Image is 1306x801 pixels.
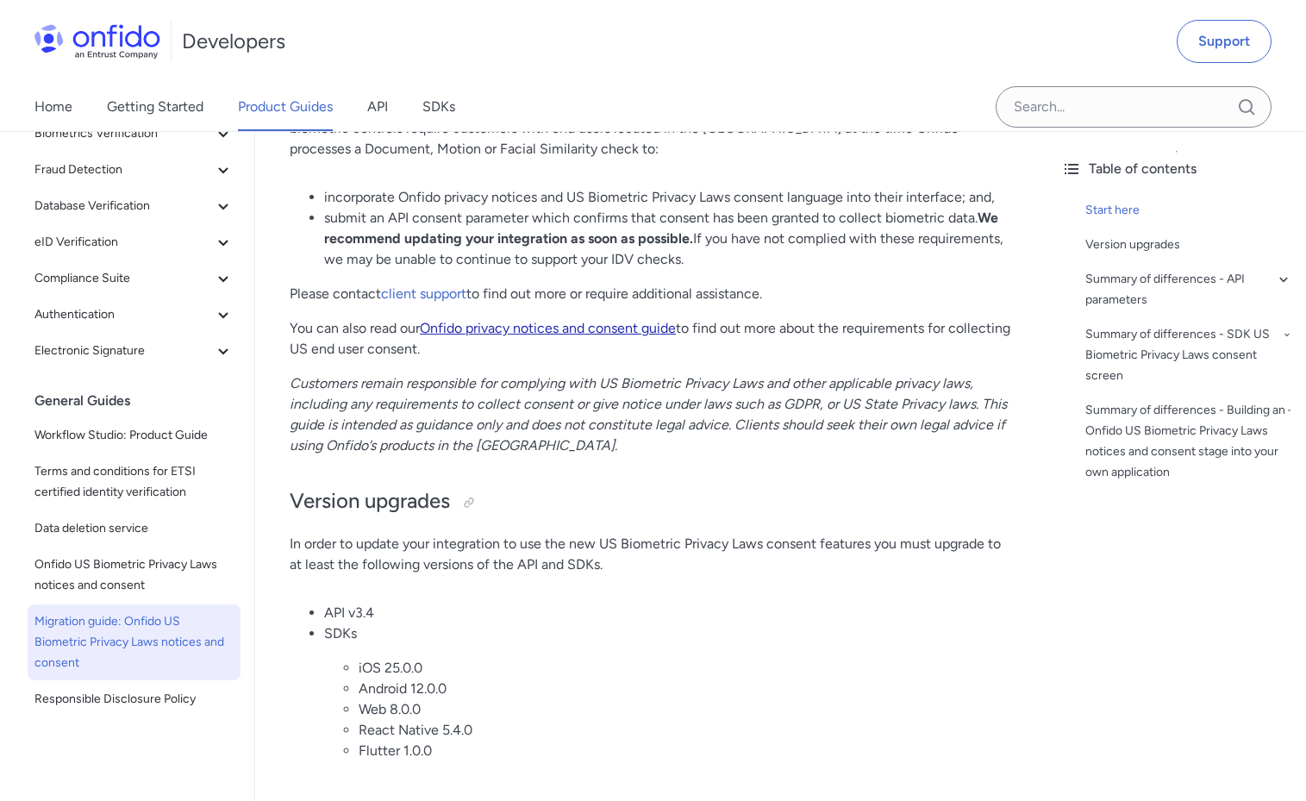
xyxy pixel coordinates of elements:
a: API [367,83,388,131]
span: Biometrics Verification [34,123,213,144]
a: Summary of differences - SDK US Biometric Privacy Laws consent screen [1085,324,1292,386]
p: Please contact to find out more or require additional assistance. [290,284,1013,304]
li: incorporate Onfido privacy notices and US Biometric Privacy Laws consent language into their inte... [324,187,1013,208]
span: Onfido US Biometric Privacy Laws notices and consent [34,554,234,596]
p: In order to update your integration to use the new US Biometric Privacy Laws consent features you... [290,534,1013,575]
button: Database Verification [28,189,241,223]
a: Terms and conditions for ETSI certified identity verification [28,454,241,510]
span: Compliance Suite [34,268,213,289]
span: Responsible Disclosure Policy [34,689,234,710]
li: iOS 25.0.0 [359,658,1013,679]
strong: We recommend updating your integration as soon as possible. [324,210,998,247]
li: Flutter 1.0.0 [359,741,1013,761]
a: client support [381,285,466,302]
a: Workflow Studio: Product Guide [28,418,241,453]
div: General Guides [34,384,247,418]
button: Compliance Suite [28,261,241,296]
p: You can also read our to find out more about the requirements for collecting US end user consent. [290,318,1013,360]
a: Home [34,83,72,131]
input: Onfido search input field [996,86,1272,128]
div: Table of contents [1061,159,1292,179]
a: Support [1177,20,1272,63]
li: Web 8.0.0 [359,699,1013,720]
button: eID Verification [28,225,241,260]
a: Responsible Disclosure Policy [28,682,241,717]
h1: Developers [182,28,285,55]
img: Onfido Logo [34,24,160,59]
li: Android 12.0.0 [359,679,1013,699]
span: Workflow Studio: Product Guide [34,425,234,446]
button: Electronic Signature [28,334,241,368]
span: Terms and conditions for ETSI certified identity verification [34,461,234,503]
a: Summary of differences - API parameters [1085,269,1292,310]
a: Migration guide: Onfido US Biometric Privacy Laws notices and consent [28,604,241,680]
a: Onfido privacy notices and consent guide [420,320,676,336]
a: Start here [1085,200,1292,221]
a: Data deletion service [28,511,241,546]
li: SDKs [324,623,1013,761]
a: Summary of differences - Building an Onfido US Biometric Privacy Laws notices and consent stage i... [1085,400,1292,483]
span: Electronic Signature [34,341,213,361]
li: submit an API consent parameter which confirms that consent has been granted to collect biometric... [324,208,1013,270]
button: Biometrics Verification [28,116,241,151]
li: React Native 5.4.0 [359,720,1013,741]
button: Fraud Detection [28,153,241,187]
span: Authentication [34,304,213,325]
span: eID Verification [34,232,213,253]
a: Onfido US Biometric Privacy Laws notices and consent [28,548,241,603]
li: API v3.4 [324,603,1013,623]
a: Getting Started [107,83,203,131]
span: Fraud Detection [34,160,213,180]
h2: Version upgrades [290,487,1013,516]
em: Customers remain responsible for complying with US Biometric Privacy Laws and other applicable pr... [290,375,1007,454]
span: Migration guide: Onfido US Biometric Privacy Laws notices and consent [34,611,234,673]
a: SDKs [422,83,455,131]
button: Authentication [28,297,241,332]
a: Product Guides [238,83,333,131]
a: Version upgrades [1085,235,1292,255]
span: Database Verification [34,196,213,216]
span: Data deletion service [34,518,234,539]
